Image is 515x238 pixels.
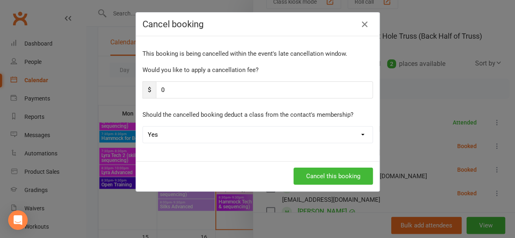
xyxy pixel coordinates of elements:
[294,168,373,185] button: Cancel this booking
[142,110,373,120] p: Should the cancelled booking deduct a class from the contact's membership?
[142,81,156,98] span: $
[142,65,373,75] p: Would you like to apply a cancellation fee?
[8,210,28,230] div: Open Intercom Messenger
[358,18,371,31] button: Close
[142,49,373,59] p: This booking is being cancelled within the event's late cancellation window.
[142,19,373,29] h4: Cancel booking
